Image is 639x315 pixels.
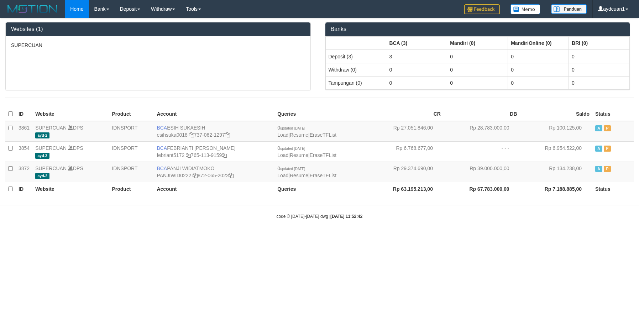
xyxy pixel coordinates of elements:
[386,76,447,89] td: 0
[325,63,386,76] td: Withdraw (0)
[16,182,32,196] th: ID
[11,42,305,49] p: SUPERCUAN
[604,125,611,131] span: Paused
[35,173,49,179] span: ayd-2
[447,63,508,76] td: 0
[16,162,32,182] td: 3872
[520,162,592,182] td: Rp 134.238,00
[280,167,305,171] span: updated [DATE]
[157,173,191,178] a: PANJIWID0222
[464,4,500,14] img: Feedback.jpg
[325,76,386,89] td: Tampungan (0)
[444,141,520,162] td: - - -
[310,132,336,138] a: EraseTFList
[35,132,49,138] span: ayd-2
[189,132,194,138] a: Copy esihsuka0018 to clipboard
[154,182,274,196] th: Account
[508,50,569,63] td: 0
[595,166,602,172] span: Active
[367,107,444,121] th: CR
[604,146,611,152] span: Paused
[280,147,305,151] span: updated [DATE]
[310,152,336,158] a: EraseTFList
[154,121,274,142] td: ESIH SUKAESIH 737-062-1297
[157,166,167,171] span: BCA
[5,4,59,14] img: MOTION_logo.png
[154,107,274,121] th: Account
[444,107,520,121] th: DB
[569,76,630,89] td: 0
[277,132,288,138] a: Load
[186,152,191,158] a: Copy febriant5172 to clipboard
[508,36,569,50] th: Group: activate to sort column ascending
[569,50,630,63] td: 0
[444,121,520,142] td: Rp 28.783.000,00
[569,36,630,50] th: Group: activate to sort column ascending
[325,36,386,50] th: Group: activate to sort column ascending
[109,141,154,162] td: IDNSPORT
[325,50,386,63] td: Deposit (3)
[11,26,305,32] h3: Websites (1)
[520,182,592,196] th: Rp 7.188.885,00
[367,141,444,162] td: Rp 6.768.677,00
[595,146,602,152] span: Active
[109,182,154,196] th: Product
[277,173,288,178] a: Load
[193,173,198,178] a: Copy PANJIWID0222 to clipboard
[277,166,336,178] span: | |
[277,152,288,158] a: Load
[16,121,32,142] td: 3861
[157,152,184,158] a: febriant5172
[277,214,363,219] small: code © [DATE]-[DATE] dwg |
[32,107,109,121] th: Website
[569,63,630,76] td: 0
[229,173,234,178] a: Copy 8720652022 to clipboard
[290,152,308,158] a: Resume
[595,125,602,131] span: Active
[157,125,167,131] span: BCA
[508,76,569,89] td: 0
[386,36,447,50] th: Group: activate to sort column ascending
[16,141,32,162] td: 3854
[367,162,444,182] td: Rp 29.374.690,00
[277,125,305,131] span: 0
[330,214,362,219] strong: [DATE] 11:52:42
[277,125,336,138] span: | |
[508,63,569,76] td: 0
[277,166,305,171] span: 0
[225,132,230,138] a: Copy 7370621297 to clipboard
[222,152,227,158] a: Copy 7651139159 to clipboard
[32,182,109,196] th: Website
[154,162,274,182] td: PANJI WIDIATMOKO 872-065-2022
[274,182,367,196] th: Queries
[32,162,109,182] td: DPS
[592,107,634,121] th: Status
[444,162,520,182] td: Rp 39.000.000,00
[290,173,308,178] a: Resume
[157,145,167,151] span: BCA
[154,141,274,162] td: FEBRIANTI [PERSON_NAME] 765-113-9159
[280,126,305,130] span: updated [DATE]
[510,4,540,14] img: Button%20Memo.svg
[520,141,592,162] td: Rp 6.954.522,00
[16,107,32,121] th: ID
[274,107,367,121] th: Queries
[109,162,154,182] td: IDNSPORT
[35,166,67,171] a: SUPERCUAN
[35,153,49,159] span: ayd-2
[520,121,592,142] td: Rp 100.125,00
[604,166,611,172] span: Paused
[109,107,154,121] th: Product
[447,36,508,50] th: Group: activate to sort column ascending
[331,26,625,32] h3: Banks
[447,50,508,63] td: 0
[35,125,67,131] a: SUPERCUAN
[520,107,592,121] th: Saldo
[277,145,305,151] span: 0
[290,132,308,138] a: Resume
[157,132,187,138] a: esihsuka0018
[367,182,444,196] th: Rp 63.195.213,00
[32,121,109,142] td: DPS
[386,50,447,63] td: 3
[367,121,444,142] td: Rp 27.051.846,00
